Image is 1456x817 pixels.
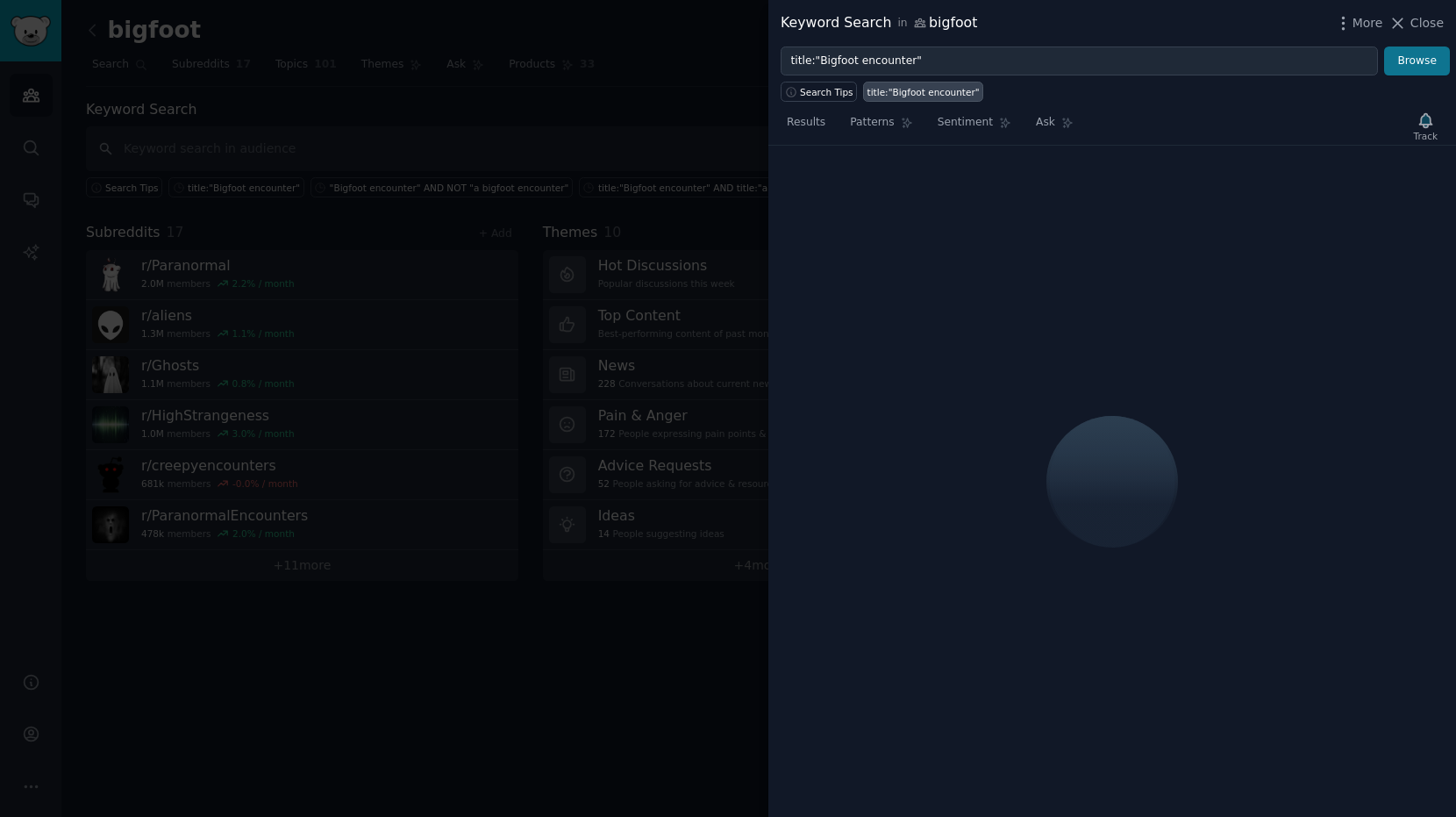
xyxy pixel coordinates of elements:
input: Try a keyword related to your business [781,47,1378,76]
a: title:"Bigfoot encounter" [863,82,983,102]
a: Ask [1030,109,1080,145]
span: Search Tips [800,86,853,98]
button: Close [1388,14,1444,32]
a: Results [781,109,831,145]
a: Patterns [844,109,918,145]
button: More [1334,14,1383,32]
span: More [1353,14,1383,32]
span: Patterns [850,115,894,131]
div: title:"Bigfoot encounter" [867,86,980,98]
span: Results [787,115,825,131]
a: Sentiment [931,109,1017,145]
button: Browse [1384,47,1450,76]
div: Keyword Search bigfoot [781,12,977,34]
span: in [897,16,907,32]
span: Ask [1036,115,1055,131]
span: Close [1410,14,1444,32]
button: Search Tips [781,82,857,102]
span: Sentiment [938,115,993,131]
